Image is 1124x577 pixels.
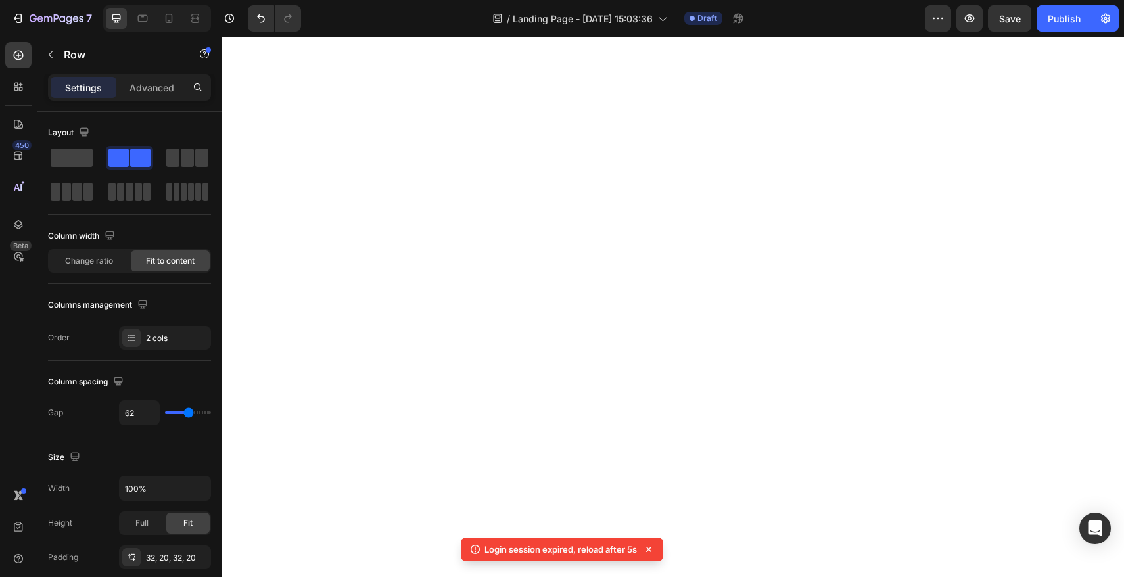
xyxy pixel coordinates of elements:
p: Advanced [129,81,174,95]
div: Padding [48,551,78,563]
button: Publish [1037,5,1092,32]
span: Draft [697,12,717,24]
p: 7 [86,11,92,26]
div: Size [48,449,83,467]
div: Open Intercom Messenger [1079,513,1111,544]
span: Change ratio [65,255,113,267]
div: Column spacing [48,373,126,391]
span: Save [999,13,1021,24]
input: Auto [120,401,159,425]
span: / [507,12,510,26]
div: 2 cols [146,333,208,344]
div: Width [48,482,70,494]
iframe: Design area [222,37,1124,577]
div: Layout [48,124,92,142]
span: Full [135,517,149,529]
div: Columns management [48,296,151,314]
div: Publish [1048,12,1081,26]
div: 32, 20, 32, 20 [146,552,208,564]
div: Height [48,517,72,529]
div: Gap [48,407,63,419]
p: Settings [65,81,102,95]
span: Fit [183,517,193,529]
div: Undo/Redo [248,5,301,32]
div: 450 [12,140,32,150]
button: Save [988,5,1031,32]
button: 7 [5,5,98,32]
input: Auto [120,476,210,500]
div: Order [48,332,70,344]
p: Login session expired, reload after 5s [484,543,637,556]
span: Landing Page - [DATE] 15:03:36 [513,12,653,26]
p: Row [64,47,176,62]
div: Column width [48,227,118,245]
span: Fit to content [146,255,195,267]
div: Beta [10,241,32,251]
